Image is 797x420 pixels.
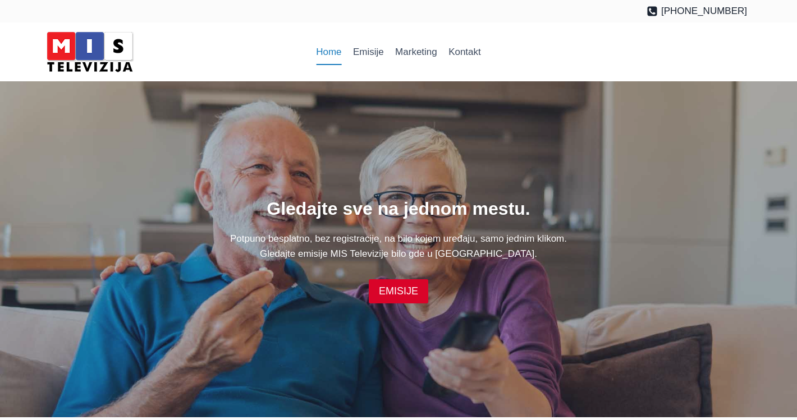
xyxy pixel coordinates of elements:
a: Kontakt [443,39,487,66]
a: EMISIJE [369,279,428,303]
a: Emisije [347,39,390,66]
h1: Gledajte sve na jednom mestu. [50,195,747,222]
img: MIS Television [42,28,138,76]
a: Marketing [390,39,443,66]
span: [PHONE_NUMBER] [661,3,747,19]
p: Potpuno besplatno, bez registracije, na bilo kojem uređaju, samo jednim klikom. Gledajte emisije ... [50,231,747,261]
a: Home [310,39,347,66]
nav: Primary [310,39,487,66]
a: [PHONE_NUMBER] [647,3,747,19]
